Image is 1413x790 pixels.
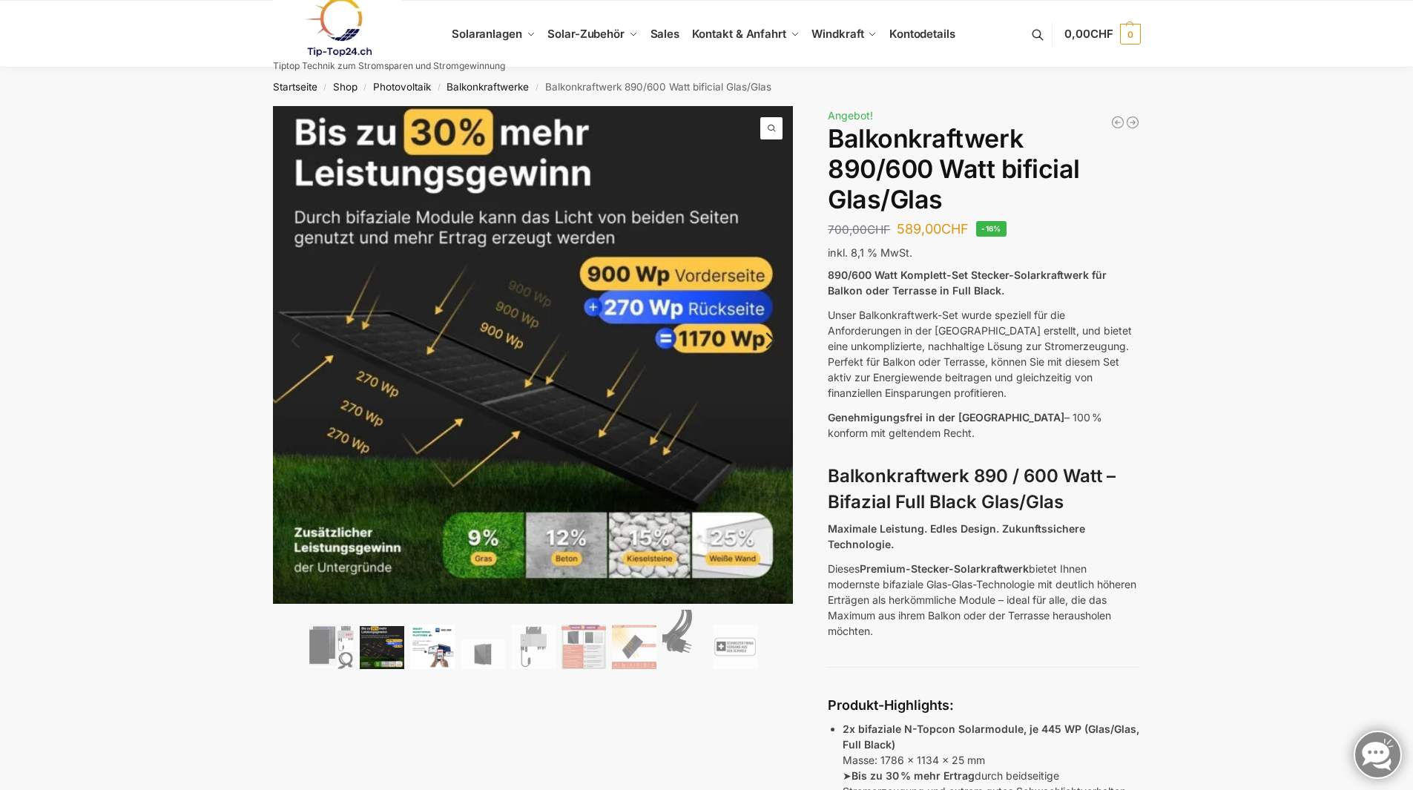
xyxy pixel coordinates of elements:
[246,68,1167,106] nav: Breadcrumb
[461,639,505,669] img: Maysun
[273,81,317,93] a: Startseite
[828,307,1140,401] p: Unser Balkonkraftwerk-Set wurde speziell für die Anforderungen in der [GEOGRAPHIC_DATA] erstellt,...
[1064,27,1113,41] span: 0,00
[897,221,969,237] bdi: 589,00
[317,82,333,93] span: /
[852,769,975,782] strong: Bis zu 30 % mehr Ertrag
[1120,24,1141,45] span: 0
[644,1,685,68] a: Sales
[828,561,1140,639] p: Dieses bietet Ihnen modernste bifaziale Glas-Glas-Technologie mit deutlich höheren Erträgen als h...
[828,411,1102,439] span: – 100 % konform mit geltendem Recht.
[452,27,522,41] span: Solaranlagen
[811,27,863,41] span: Windkraft
[650,27,680,41] span: Sales
[843,722,1139,751] strong: 2x bifaziale N-Topcon Solarmodule, je 445 WP (Glas/Glas, Full Black)
[828,697,954,713] strong: Produkt-Highlights:
[828,124,1140,214] h1: Balkonkraftwerk 890/600 Watt bificial Glas/Glas
[685,1,806,68] a: Kontakt & Anfahrt
[529,82,544,93] span: /
[612,625,656,669] img: Bificial 30 % mehr Leistung
[273,62,505,70] p: Tiptop Technik zum Stromsparen und Stromgewinnung
[828,522,1085,550] strong: Maximale Leistung. Edles Design. Zukunftssichere Technologie.
[333,81,358,93] a: Shop
[431,82,447,93] span: /
[547,27,625,41] span: Solar-Zubehör
[410,625,455,669] img: Balkonkraftwerk 890/600 Watt bificial Glas/Glas – Bild 3
[360,626,404,668] img: Balkonkraftwerk 890/600 Watt bificial Glas/Glas – Bild 2
[883,1,961,68] a: Kontodetails
[806,1,883,68] a: Windkraft
[561,625,606,669] img: Bificial im Vergleich zu billig Modulen
[1110,115,1125,130] a: 890/600 Watt Solarkraftwerk + 2,7 KW Batteriespeicher Genehmigungsfrei
[713,625,757,669] img: Balkonkraftwerk 890/600 Watt bificial Glas/Glas – Bild 9
[511,625,556,669] img: Balkonkraftwerk 890/600 Watt bificial Glas/Glas – Bild 5
[1125,115,1140,130] a: Steckerkraftwerk 890/600 Watt, mit Ständer für Terrasse inkl. Lieferung
[867,223,890,237] span: CHF
[793,106,1314,627] img: Balkonkraftwerk 890/600 Watt bificial Glas/Glas 5
[828,269,1107,297] strong: 890/600 Watt Komplett-Set Stecker-Solarkraftwerk für Balkon oder Terrasse in Full Black.
[828,223,890,237] bdi: 700,00
[828,465,1116,513] strong: Balkonkraftwerk 890 / 600 Watt – Bifazial Full Black Glas/Glas
[828,246,912,259] span: inkl. 8,1 % MwSt.
[1064,12,1140,56] a: 0,00CHF 0
[373,81,431,93] a: Photovoltaik
[941,221,969,237] span: CHF
[447,81,529,93] a: Balkonkraftwerke
[692,27,786,41] span: Kontakt & Anfahrt
[358,82,373,93] span: /
[1090,27,1113,41] span: CHF
[889,27,955,41] span: Kontodetails
[309,624,354,668] img: Bificiales Hochleistungsmodul
[828,109,873,122] span: Angebot!
[662,610,707,669] img: Anschlusskabel-3meter_schweizer-stecker
[541,1,644,68] a: Solar-Zubehör
[860,562,1029,575] strong: Premium-Stecker-Solarkraftwerk
[828,411,1064,424] span: Genehmigungsfrei in der [GEOGRAPHIC_DATA]
[976,221,1007,237] span: -16%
